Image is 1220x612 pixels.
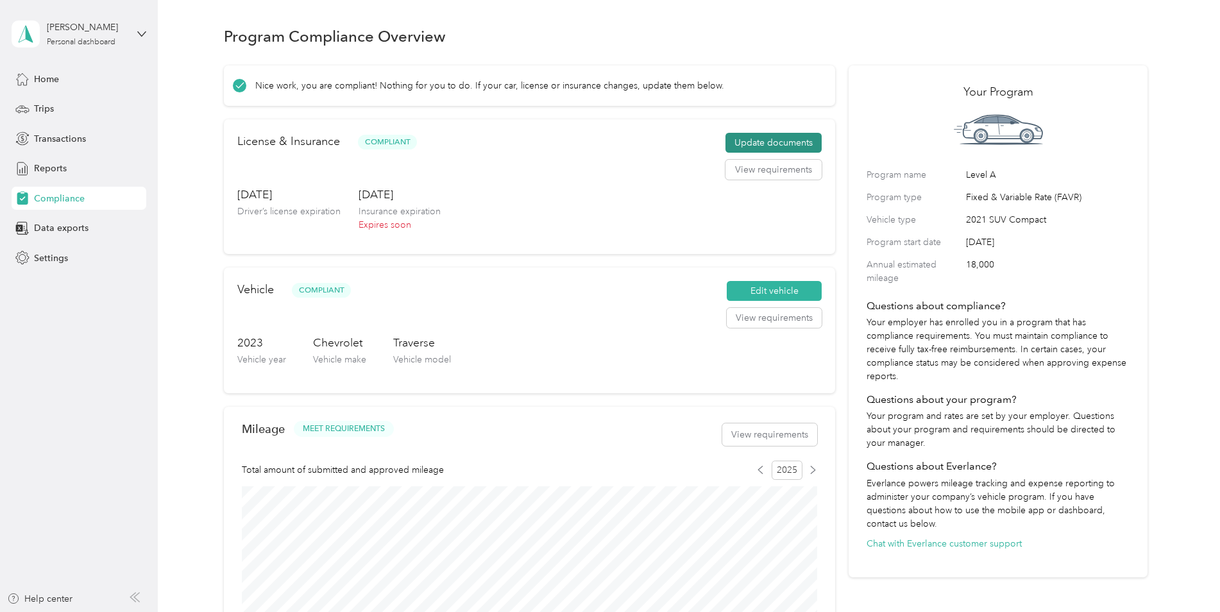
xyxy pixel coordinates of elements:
[867,83,1130,101] h2: Your Program
[224,30,446,43] h1: Program Compliance Overview
[255,79,724,92] p: Nice work, you are compliant! Nothing for you to do. If your car, license or insurance changes, u...
[359,205,441,218] p: Insurance expiration
[867,235,962,249] label: Program start date
[34,251,68,265] span: Settings
[727,308,822,328] button: View requirements
[867,258,962,285] label: Annual estimated mileage
[867,191,962,204] label: Program type
[393,335,451,351] h3: Traverse
[7,592,72,606] button: Help center
[966,258,1130,285] span: 18,000
[867,392,1130,407] h4: Questions about your program?
[237,187,341,203] h3: [DATE]
[867,477,1130,531] p: Everlance powers mileage tracking and expense reporting to administer your company’s vehicle prog...
[358,135,417,149] span: Compliant
[867,409,1130,450] p: Your program and rates are set by your employer. Questions about your program and requirements sh...
[867,537,1022,550] button: Chat with Everlance customer support
[313,353,366,366] p: Vehicle make
[47,21,127,34] div: [PERSON_NAME]
[727,281,822,302] button: Edit vehicle
[1148,540,1220,612] iframe: Everlance-gr Chat Button Frame
[34,162,67,175] span: Reports
[242,463,444,477] span: Total amount of submitted and approved mileage
[867,459,1130,474] h4: Questions about Everlance?
[966,191,1130,204] span: Fixed & Variable Rate (FAVR)
[722,423,817,446] button: View requirements
[725,133,822,153] button: Update documents
[359,218,441,232] p: Expires soon
[867,213,962,226] label: Vehicle type
[966,213,1130,226] span: 2021 SUV Compact
[34,102,54,115] span: Trips
[966,235,1130,249] span: [DATE]
[393,353,451,366] p: Vehicle model
[47,38,115,46] div: Personal dashboard
[34,72,59,86] span: Home
[294,421,394,437] button: MEET REQUIREMENTS
[867,168,962,182] label: Program name
[313,335,366,351] h3: Chevrolet
[292,283,351,298] span: Compliant
[772,461,802,480] span: 2025
[237,353,286,366] p: Vehicle year
[359,187,441,203] h3: [DATE]
[237,133,340,150] h2: License & Insurance
[34,192,85,205] span: Compliance
[237,335,286,351] h3: 2023
[34,132,86,146] span: Transactions
[237,281,274,298] h2: Vehicle
[237,205,341,218] p: Driver’s license expiration
[867,298,1130,314] h4: Questions about compliance?
[966,168,1130,182] span: Level A
[242,422,285,436] h2: Mileage
[303,423,385,435] span: MEET REQUIREMENTS
[34,221,89,235] span: Data exports
[725,160,822,180] button: View requirements
[867,316,1130,383] p: Your employer has enrolled you in a program that has compliance requirements. You must maintain c...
